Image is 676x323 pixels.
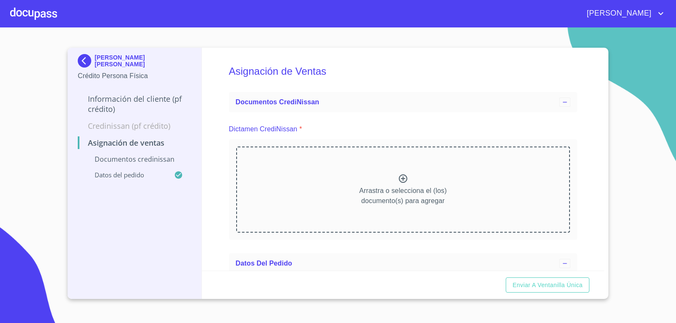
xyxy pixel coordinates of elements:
button: Enviar a Ventanilla única [506,277,589,293]
span: Enviar a Ventanilla única [512,280,583,290]
p: Arrastra o selecciona el (los) documento(s) para agregar [359,186,447,206]
p: Datos del pedido [78,171,174,179]
div: Documentos CrediNissan [229,92,578,112]
span: Datos del pedido [236,260,292,267]
p: Asignación de Ventas [78,138,191,148]
h5: Asignación de Ventas [229,54,578,89]
span: [PERSON_NAME] [581,7,656,20]
button: account of current user [581,7,666,20]
p: Documentos CrediNissan [78,155,191,164]
p: [PERSON_NAME] [PERSON_NAME] [95,54,191,68]
img: Docupass spot blue [78,54,95,68]
p: Crédito Persona Física [78,71,191,81]
p: Credinissan (PF crédito) [78,121,191,131]
span: Documentos CrediNissan [236,98,319,106]
div: [PERSON_NAME] [PERSON_NAME] [78,54,191,71]
p: Información del cliente (PF crédito) [78,94,191,114]
p: Dictamen CrediNissan [229,124,297,134]
div: Datos del pedido [229,253,578,274]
